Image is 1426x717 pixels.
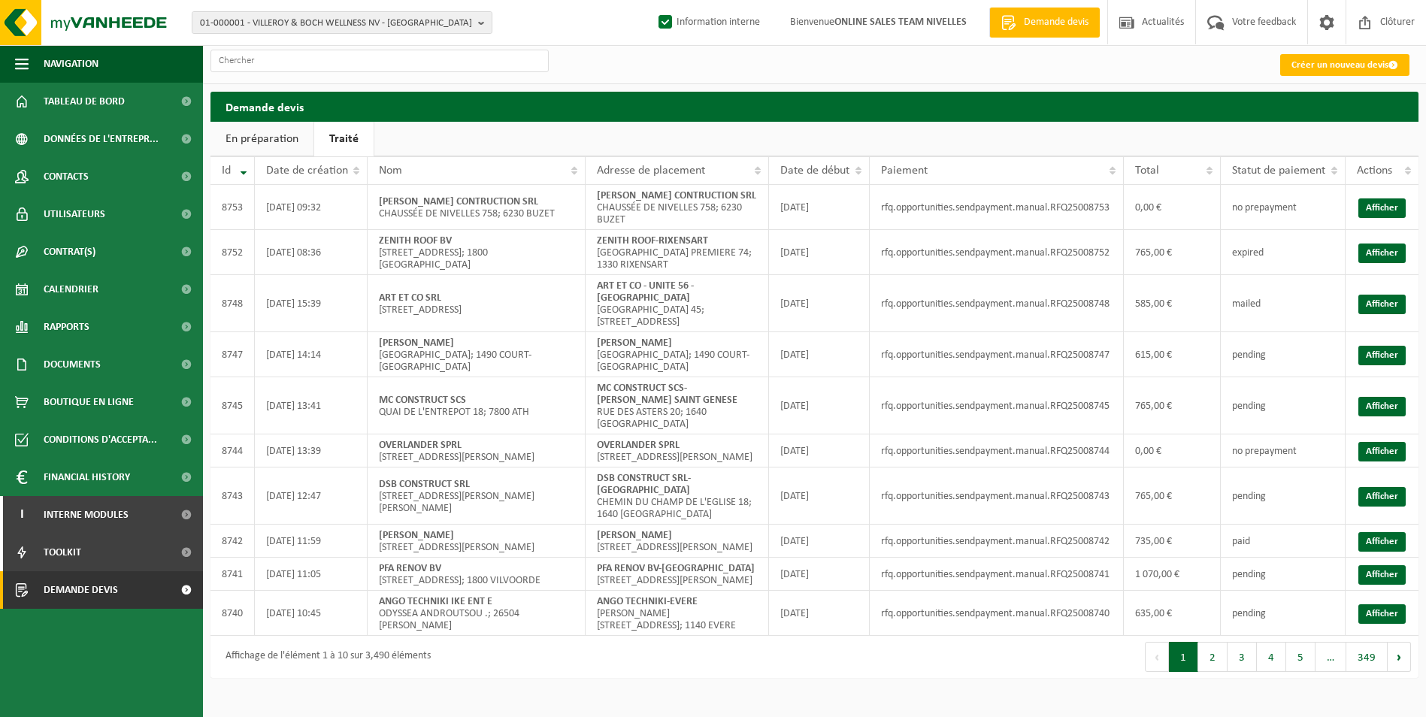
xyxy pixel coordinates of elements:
td: 615,00 € [1124,332,1221,377]
td: 1 070,00 € [1124,558,1221,591]
td: [DATE] [769,434,870,467]
button: 01-000001 - VILLEROY & BOCH WELLNESS NV - [GEOGRAPHIC_DATA] [192,11,492,34]
span: paid [1232,536,1250,547]
a: Afficher [1358,487,1406,507]
td: QUAI DE L'ENTREPOT 18; 7800 ATH [368,377,585,434]
td: 8752 [210,230,255,275]
td: [DATE] 13:39 [255,434,368,467]
span: Documents [44,346,101,383]
span: Tableau de bord [44,83,125,120]
span: Id [222,165,231,177]
td: [STREET_ADDRESS][PERSON_NAME] [368,434,585,467]
span: no prepayment [1232,446,1297,457]
td: rfq.opportunities.sendpayment.manual.RFQ25008753 [870,185,1124,230]
td: [GEOGRAPHIC_DATA]; 1490 COURT-[GEOGRAPHIC_DATA] [368,332,585,377]
td: rfq.opportunities.sendpayment.manual.RFQ25008742 [870,525,1124,558]
td: [DATE] 15:39 [255,275,368,332]
a: Afficher [1358,397,1406,416]
span: Toolkit [44,534,81,571]
td: 635,00 € [1124,591,1221,636]
td: rfq.opportunities.sendpayment.manual.RFQ25008752 [870,230,1124,275]
span: Navigation [44,45,98,83]
td: [DATE] 13:41 [255,377,368,434]
span: 01-000001 - VILLEROY & BOCH WELLNESS NV - [GEOGRAPHIC_DATA] [200,12,472,35]
td: CHEMIN DU CHAMP DE L'EGLISE 18; 1640 [GEOGRAPHIC_DATA] [586,467,769,525]
a: Afficher [1358,442,1406,461]
td: 8741 [210,558,255,591]
td: rfq.opportunities.sendpayment.manual.RFQ25008741 [870,558,1124,591]
td: [GEOGRAPHIC_DATA]; 1490 COURT-[GEOGRAPHIC_DATA] [586,332,769,377]
td: [DATE] 10:45 [255,591,368,636]
span: Paiement [881,165,928,177]
td: rfq.opportunities.sendpayment.manual.RFQ25008740 [870,591,1124,636]
a: Afficher [1358,565,1406,585]
span: Demande devis [1020,15,1092,30]
td: 585,00 € [1124,275,1221,332]
span: Date de début [780,165,849,177]
span: Utilisateurs [44,195,105,233]
td: [STREET_ADDRESS][PERSON_NAME] [586,558,769,591]
td: [DATE] [769,525,870,558]
strong: ANGO TECHNIKI IKE ENT E [379,596,492,607]
td: rfq.opportunities.sendpayment.manual.RFQ25008744 [870,434,1124,467]
td: RUE DES ASTERS 20; 1640 [GEOGRAPHIC_DATA] [586,377,769,434]
td: CHAUSSÉE DE NIVELLES 758; 6230 BUZET [368,185,585,230]
td: [PERSON_NAME] [STREET_ADDRESS]; 1140 EVERE [586,591,769,636]
span: pending [1232,491,1266,502]
td: [GEOGRAPHIC_DATA] 45; [STREET_ADDRESS] [586,275,769,332]
a: Afficher [1358,532,1406,552]
strong: [PERSON_NAME] [379,530,454,541]
button: 4 [1257,642,1286,672]
a: Afficher [1358,604,1406,624]
span: Date de création [266,165,348,177]
td: 0,00 € [1124,434,1221,467]
span: Interne modules [44,496,129,534]
td: [DATE] 09:32 [255,185,368,230]
button: 349 [1346,642,1388,672]
td: 765,00 € [1124,230,1221,275]
strong: [PERSON_NAME] [597,530,672,541]
span: Statut de paiement [1232,165,1325,177]
strong: [PERSON_NAME] [597,337,672,349]
strong: ZENITH ROOF BV [379,235,452,247]
td: 8748 [210,275,255,332]
span: pending [1232,569,1266,580]
span: Nom [379,165,402,177]
td: [DATE] 11:05 [255,558,368,591]
span: pending [1232,608,1266,619]
strong: DSB CONSTRUCT SRL [379,479,470,490]
a: Afficher [1358,346,1406,365]
td: [STREET_ADDRESS][PERSON_NAME][PERSON_NAME] [368,467,585,525]
span: I [15,496,29,534]
strong: MC CONSTRUCT SCS [379,395,466,406]
span: Conditions d'accepta... [44,421,157,458]
td: 765,00 € [1124,467,1221,525]
td: [DATE] 12:47 [255,467,368,525]
td: 8743 [210,467,255,525]
td: [DATE] 08:36 [255,230,368,275]
strong: [PERSON_NAME] CONTRUCTION SRL [379,196,538,207]
td: 8753 [210,185,255,230]
strong: OVERLANDER SPRL [597,440,680,451]
td: [STREET_ADDRESS] [368,275,585,332]
td: rfq.opportunities.sendpayment.manual.RFQ25008747 [870,332,1124,377]
strong: ART ET CO - UNITE 56 - [GEOGRAPHIC_DATA] [597,280,694,304]
label: Information interne [655,11,760,34]
td: [STREET_ADDRESS][PERSON_NAME] [586,525,769,558]
span: Contrat(s) [44,233,95,271]
strong: PFA RENOV BV-[GEOGRAPHIC_DATA] [597,563,755,574]
span: Adresse de placement [597,165,705,177]
td: 735,00 € [1124,525,1221,558]
a: En préparation [210,122,313,156]
td: 8740 [210,591,255,636]
span: Financial History [44,458,130,496]
strong: ART ET CO SRL [379,292,441,304]
strong: ANGO TECHNIKI-EVERE [597,596,698,607]
td: [DATE] [769,591,870,636]
td: [STREET_ADDRESS][PERSON_NAME] [368,525,585,558]
input: Chercher [210,50,549,72]
span: Demande devis [44,571,118,609]
a: Demande devis [989,8,1100,38]
span: Calendrier [44,271,98,308]
a: Afficher [1358,198,1406,218]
